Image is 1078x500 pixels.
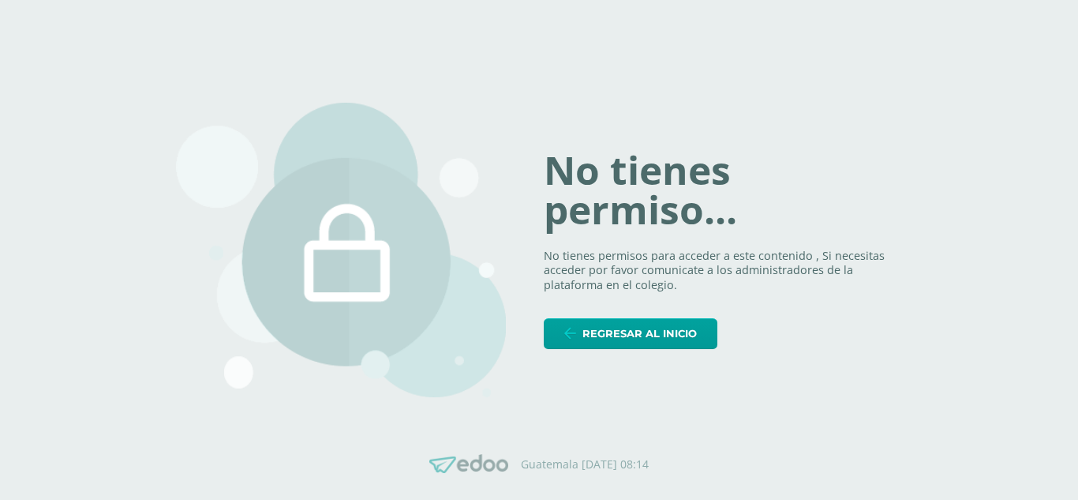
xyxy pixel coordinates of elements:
img: Edoo [429,454,508,474]
a: Regresar al inicio [544,318,717,349]
p: Guatemala [DATE] 08:14 [521,457,649,472]
p: No tienes permisos para acceder a este contenido , Si necesitas acceder por favor comunicate a lo... [544,249,902,293]
h1: No tienes permiso... [544,151,902,229]
span: Regresar al inicio [582,319,697,348]
img: 403.png [176,103,506,398]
